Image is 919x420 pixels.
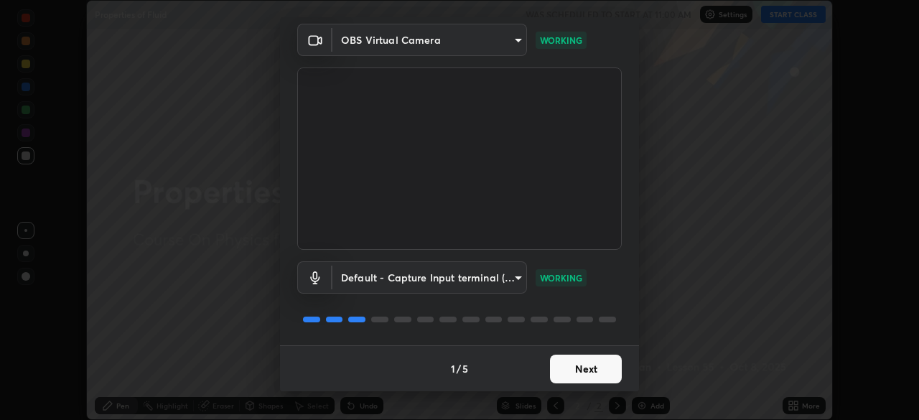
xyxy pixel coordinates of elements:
h4: 5 [462,361,468,376]
div: OBS Virtual Camera [332,24,527,56]
p: WORKING [540,34,582,47]
p: WORKING [540,271,582,284]
h4: 1 [451,361,455,376]
div: OBS Virtual Camera [332,261,527,294]
button: Next [550,355,622,383]
h4: / [457,361,461,376]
